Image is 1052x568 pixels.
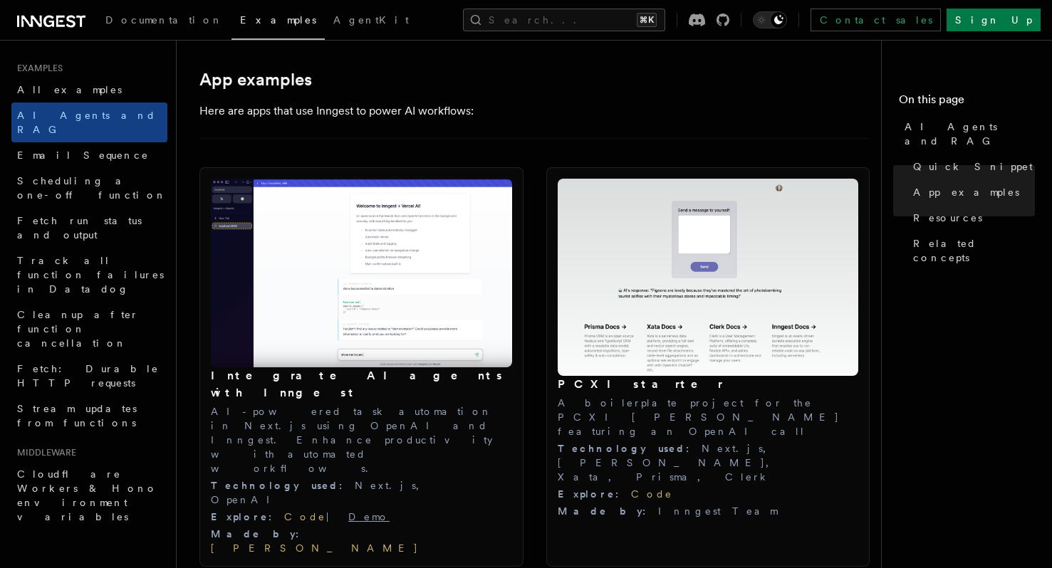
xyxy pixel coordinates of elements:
a: Resources [907,205,1035,231]
a: App examples [199,70,312,90]
div: | [211,510,512,524]
button: Toggle dark mode [753,11,787,28]
span: Technology used : [558,443,702,454]
span: Examples [11,63,63,74]
a: App examples [907,179,1035,205]
p: Here are apps that use Inngest to power AI workflows: [199,101,769,121]
span: AI Agents and RAG [905,120,1035,148]
span: Track all function failures in Datadog [17,255,164,295]
p: AI-powered task automation in Next.js using OpenAI and Inngest. Enhance productivity with automat... [211,404,512,475]
span: Cloudflare Workers & Hono environment variables [17,468,157,522]
a: Fetch: Durable HTTP requests [11,356,167,396]
span: All examples [17,84,122,95]
span: Fetch: Durable HTTP requests [17,363,159,389]
a: All examples [11,77,167,102]
span: Middleware [11,447,76,458]
a: [PERSON_NAME] [211,542,419,554]
span: Documentation [105,14,223,26]
span: Technology used : [211,480,355,491]
span: Made by : [558,505,658,517]
a: Quick Snippet [907,154,1035,179]
div: Next.js, [PERSON_NAME], Xata, Prisma, Clerk [558,441,859,484]
a: Related concepts [907,231,1035,270]
span: Scheduling a one-off function [17,175,167,201]
span: AgentKit [333,14,409,26]
h3: Integrate AI agents with Inngest [211,367,512,401]
span: Related concepts [913,236,1035,265]
a: AI Agents and RAG [11,102,167,142]
a: Cleanup after function cancellation [11,302,167,356]
a: Documentation [97,4,231,38]
span: Fetch run status and output [17,215,142,241]
a: AgentKit [325,4,417,38]
a: Code [284,511,326,522]
img: Integrate AI agents with Inngest [211,179,512,368]
h3: PCXI starter [558,376,859,393]
span: App examples [913,185,1019,199]
div: Inngest Team [558,504,859,518]
span: Cleanup after function cancellation [17,309,139,349]
a: Contact sales [811,9,941,31]
a: Examples [231,4,325,40]
h4: On this page [899,91,1035,114]
a: Track all function failures in Datadog [11,248,167,302]
span: Explore : [211,511,284,522]
span: AI Agents and RAG [17,110,156,135]
a: Sign Up [947,9,1041,31]
a: AI Agents and RAG [899,114,1035,154]
a: Stream updates from functions [11,396,167,436]
img: PCXI starter [558,179,859,377]
a: Demo [348,511,390,522]
span: Examples [240,14,316,26]
span: Stream updates from functions [17,403,137,428]
div: Next.js, OpenAI [211,478,512,507]
span: Email Sequence [17,149,149,161]
button: Search...⌘K [463,9,665,31]
a: Cloudflare Workers & Hono environment variables [11,461,167,530]
kbd: ⌘K [637,13,657,27]
a: Email Sequence [11,142,167,168]
a: Scheduling a one-off function [11,168,167,208]
p: A boilerplate project for the PCXI [PERSON_NAME] featuring an OpenAI call [558,396,859,438]
span: Resources [913,211,982,225]
a: Code [631,488,673,500]
span: Made by : [211,528,311,540]
span: Quick Snippet [913,159,1033,174]
a: Fetch run status and output [11,208,167,248]
span: Explore : [558,488,631,500]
